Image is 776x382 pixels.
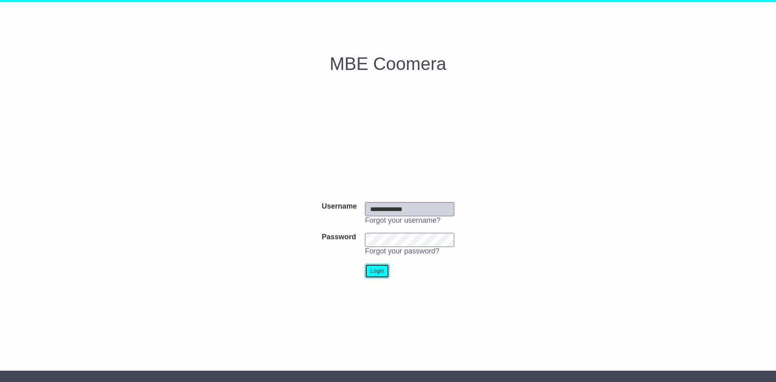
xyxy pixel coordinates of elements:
[365,247,439,255] a: Forgot your password?
[365,264,389,278] button: Login
[322,233,356,242] label: Password
[365,216,441,224] a: Forgot your username?
[185,54,591,74] h1: MBE Coomera
[322,202,357,211] label: Username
